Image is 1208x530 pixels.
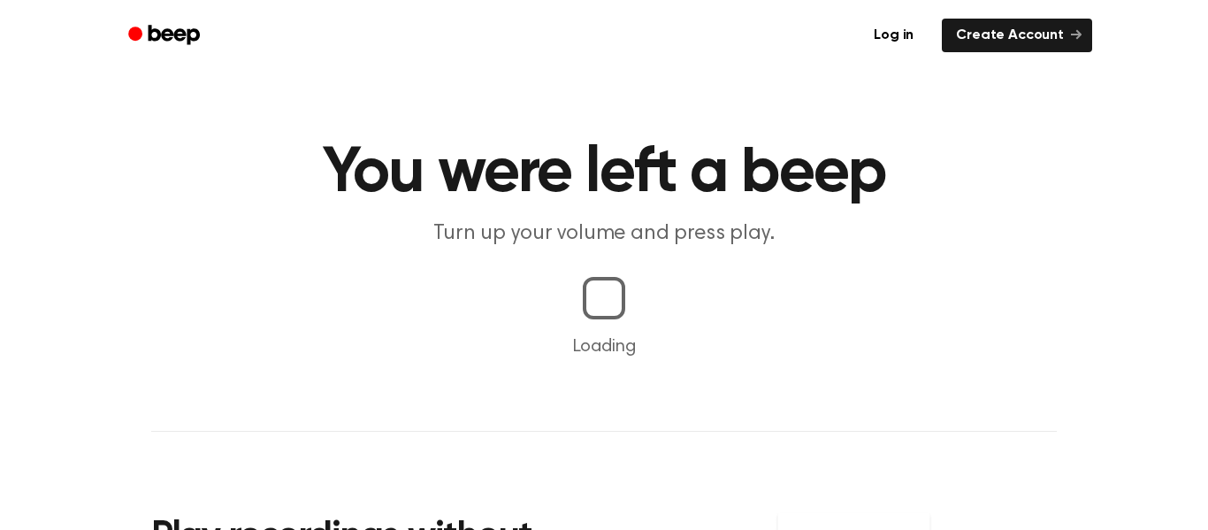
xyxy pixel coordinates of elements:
[856,15,931,56] a: Log in
[116,19,216,53] a: Beep
[151,142,1057,205] h1: You were left a beep
[942,19,1092,52] a: Create Account
[21,334,1187,360] p: Loading
[264,219,944,249] p: Turn up your volume and press play.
